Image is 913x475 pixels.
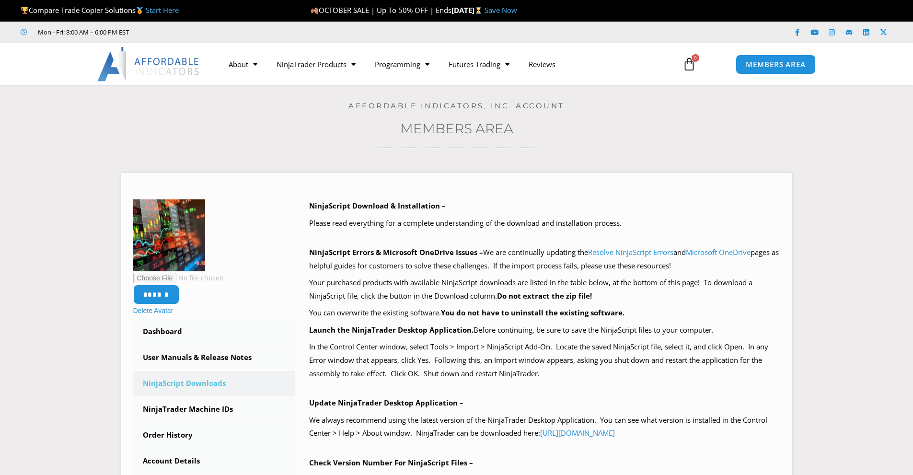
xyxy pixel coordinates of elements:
[311,5,451,15] span: OCTOBER SALE | Up To 50% OFF | Ends
[133,423,295,448] a: Order History
[133,397,295,422] a: NinjaTrader Machine IDs
[441,308,624,317] b: You do not have to uninstall the existing software.
[686,247,751,257] a: Microsoft OneDrive
[400,120,513,137] a: Members Area
[746,61,806,68] span: MEMBERS AREA
[146,5,179,15] a: Start Here
[309,276,780,303] p: Your purchased products with available NinjaScript downloads are listed in the table below, at th...
[97,47,200,81] img: LogoAI | Affordable Indicators – NinjaTrader
[439,53,519,75] a: Futures Trading
[309,458,473,467] b: Check Version Number For NinjaScript Files –
[219,53,671,75] nav: Menu
[475,7,482,14] img: ⌛
[309,324,780,337] p: Before continuing, be sure to save the NinjaScript files to your computer.
[133,449,295,474] a: Account Details
[142,27,286,37] iframe: Customer reviews powered by Trustpilot
[309,325,474,335] b: Launch the NinjaTrader Desktop Application.
[365,53,439,75] a: Programming
[309,340,780,381] p: In the Control Center window, select Tools > Import > NinjaScript Add-On. Locate the saved NinjaS...
[309,246,780,273] p: We are continually updating the and pages as helpful guides for customers to solve these challeng...
[35,26,129,38] span: Mon - Fri: 8:00 AM – 6:00 PM EST
[309,306,780,320] p: You can overwrite the existing software.
[133,319,295,344] a: Dashboard
[311,7,318,14] img: 🍂
[588,247,673,257] a: Resolve NinjaScript Errors
[136,7,143,14] img: 🥇
[540,428,615,438] a: [URL][DOMAIN_NAME]
[692,54,699,62] span: 0
[133,345,295,370] a: User Manuals & Release Notes
[133,199,205,271] img: avatar-150x150.jpg
[309,201,446,210] b: NinjaScript Download & Installation –
[451,5,485,15] strong: [DATE]
[309,398,463,407] b: Update NinjaTrader Desktop Application –
[348,101,565,110] a: Affordable Indicators, Inc. Account
[497,291,592,301] b: Do not extract the zip file!
[309,247,483,257] b: NinjaScript Errors & Microsoft OneDrive Issues –
[133,371,295,396] a: NinjaScript Downloads
[519,53,565,75] a: Reviews
[219,53,267,75] a: About
[21,5,179,15] span: Compare Trade Copier Solutions
[21,7,28,14] img: 🏆
[485,5,517,15] a: Save Now
[309,217,780,230] p: Please read everything for a complete understanding of the download and installation process.
[309,414,780,440] p: We always recommend using the latest version of the NinjaTrader Desktop Application. You can see ...
[736,55,816,74] a: MEMBERS AREA
[668,50,710,78] a: 0
[267,53,365,75] a: NinjaTrader Products
[133,307,173,314] a: Delete Avatar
